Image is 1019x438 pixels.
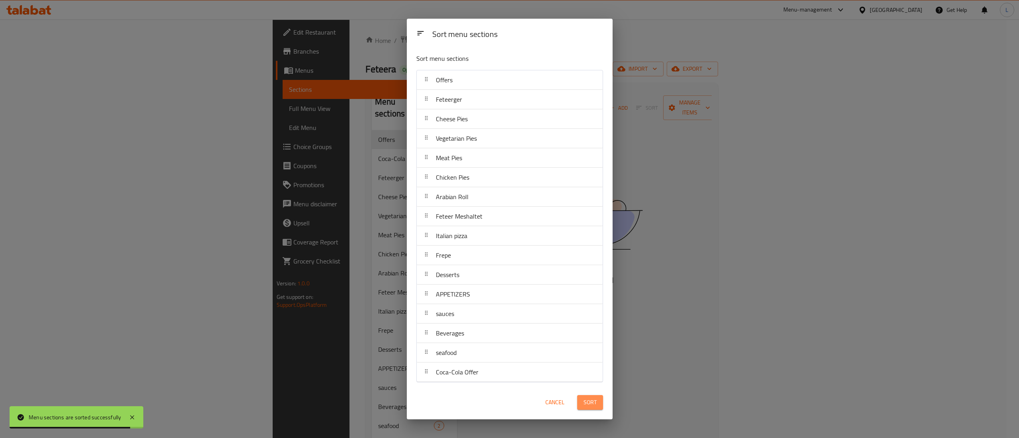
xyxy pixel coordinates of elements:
p: Sort menu sections [416,54,564,64]
span: Desserts [436,269,459,281]
div: Desserts [417,265,603,285]
div: Italian pizza [417,226,603,246]
span: Cancel [545,397,564,407]
span: Coca-Cola Offer [436,366,478,378]
span: Sort [584,397,597,407]
div: Chicken Pies [417,168,603,187]
span: Vegetarian Pies [436,132,477,144]
div: Frepe [417,246,603,265]
div: Menu sections are sorted successfully [29,413,121,422]
div: Vegetarian Pies [417,129,603,148]
span: Meat Pies [436,152,462,164]
span: Italian pizza [436,230,467,242]
div: Coca-Cola Offer [417,362,603,382]
span: seafood [436,347,457,359]
div: seafood [417,343,603,362]
div: Beverages [417,324,603,343]
span: Arabian Roll [436,191,469,203]
div: sauces [417,304,603,324]
span: APPETIZERS [436,288,470,300]
button: Cancel [542,395,568,410]
span: Feteerger [436,93,462,105]
div: Feteer Meshaltet [417,207,603,226]
div: APPETIZERS [417,285,603,304]
div: Offers [417,70,603,90]
span: Feteer Meshaltet [436,210,482,222]
div: Arabian Roll [417,187,603,207]
div: Meat Pies [417,148,603,168]
button: Sort [577,395,603,410]
span: Frepe [436,249,451,261]
span: sauces [436,308,454,320]
div: Sort menu sections [429,26,606,44]
span: Chicken Pies [436,171,469,183]
div: Feteerger [417,90,603,109]
div: Cheese Pies [417,109,603,129]
span: Beverages [436,327,464,339]
span: Cheese Pies [436,113,468,125]
span: Offers [436,74,453,86]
